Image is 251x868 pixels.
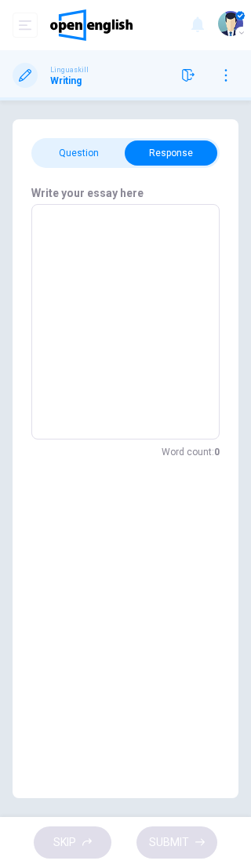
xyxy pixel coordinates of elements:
h6: Word count : [162,446,220,458]
button: open mobile menu [13,13,38,38]
span: Linguaskill [50,64,89,75]
img: OpenEnglish logo [50,9,133,41]
img: Profile picture [218,11,243,36]
h1: Writing [50,75,89,86]
h6: Write your essay here [31,187,220,199]
strong: 0 [214,447,220,458]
